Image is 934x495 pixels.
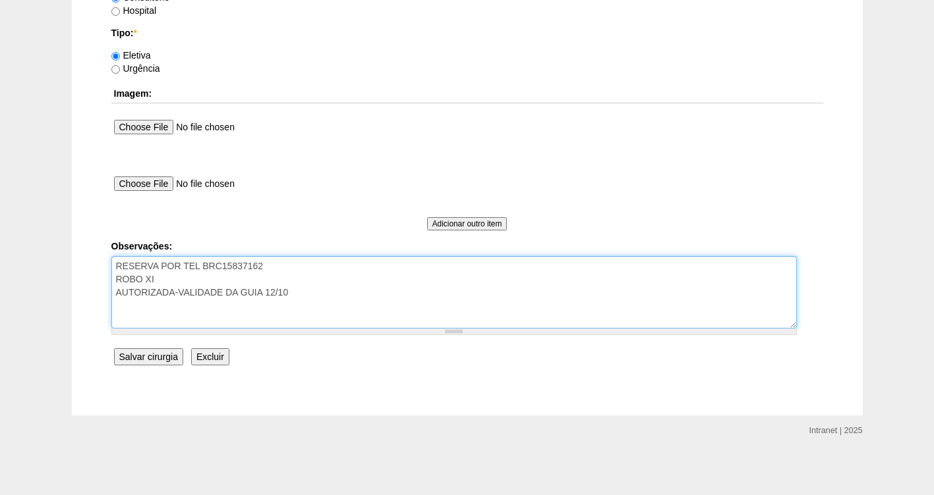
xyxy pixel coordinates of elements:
[427,217,508,230] input: Adicionar outro item
[111,50,151,61] label: Eletiva
[111,5,157,16] label: Hospital
[191,348,229,365] input: Excluir
[114,348,183,365] input: Salvar cirurgia
[111,52,120,61] input: Eletiva
[111,84,823,103] th: Imagem:
[809,424,863,437] div: Intranet | 2025
[111,240,823,253] label: Observações:
[111,65,120,74] input: Urgência
[111,63,160,74] label: Urgência
[133,28,136,38] span: Este campo é obrigatório.
[111,7,120,16] input: Hospital
[111,256,797,328] textarea: RESERVA POR TEL BRC15837162 ROBO XI
[111,26,823,39] label: Tipo:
